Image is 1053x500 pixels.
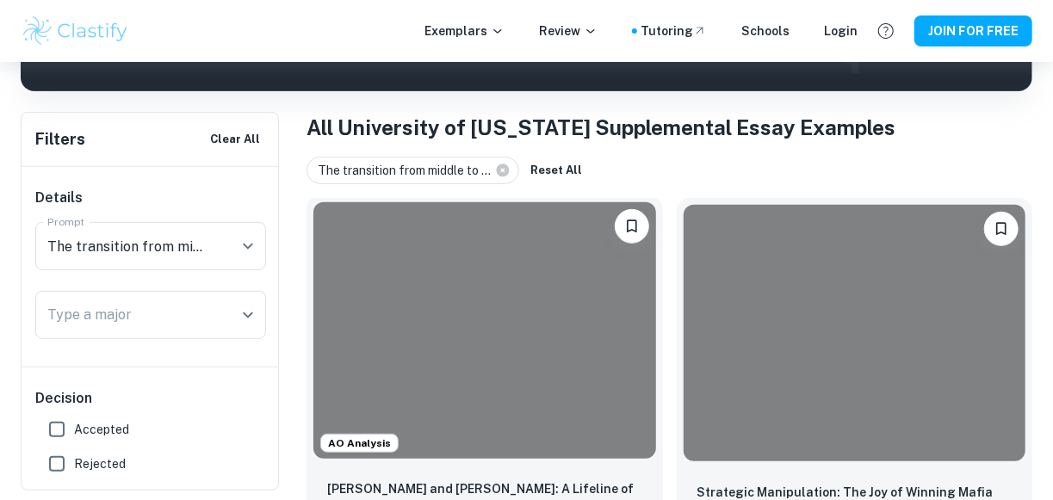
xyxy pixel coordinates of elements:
[307,112,1032,143] h1: All University of [US_STATE] Supplemental Essay Examples
[539,22,598,40] p: Review
[236,303,260,327] button: Open
[236,234,260,258] button: Open
[824,22,858,40] a: Login
[741,22,790,40] a: Schools
[47,214,85,229] label: Prompt
[35,388,266,409] h6: Decision
[74,454,126,473] span: Rejected
[35,127,85,151] h6: Filters
[318,161,499,180] span: The transition from middle to ...
[871,16,901,46] button: Help and Feedback
[74,420,129,439] span: Accepted
[984,212,1019,246] button: Please log in to bookmark exemplars
[21,14,130,48] img: Clastify logo
[307,157,519,184] div: The transition from middle to ...
[526,157,586,183] button: Reset All
[615,209,649,244] button: Please log in to bookmark exemplars
[206,127,264,152] button: Clear All
[321,435,398,451] span: AO Analysis
[641,22,707,40] a: Tutoring
[914,15,1032,46] button: JOIN FOR FREE
[35,188,266,208] h6: Details
[424,22,505,40] p: Exemplars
